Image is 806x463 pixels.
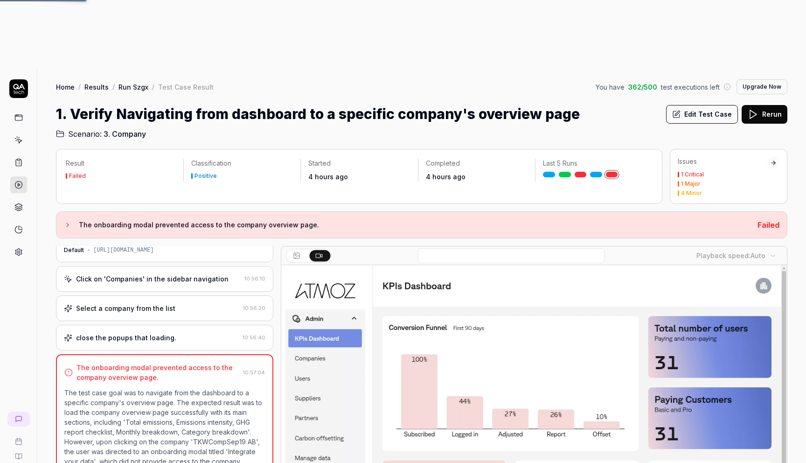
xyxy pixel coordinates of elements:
[152,82,154,91] div: /
[4,430,33,445] a: Book a call with us
[243,305,265,311] time: 10:56:20
[64,219,750,231] button: The onboarding modal prevented access to the company overview page.
[696,251,765,260] div: Playback speed:
[56,128,146,140] a: Scenario:3. Company
[7,412,30,427] a: New conversation
[4,445,33,460] a: Documentation
[56,104,580,125] h1: 1. Verify Navigating from dashboard to a specific company's overview page
[104,128,146,140] span: 3. Company
[243,334,265,341] time: 10:56:40
[596,82,625,92] span: You have
[76,363,239,382] div: The onboarding modal prevented access to the company overview page.
[93,246,154,254] div: [URL][DOMAIN_NAME]
[678,157,767,166] div: Issues
[66,128,102,140] span: Scenario:
[56,82,75,91] a: Home
[742,105,787,124] button: Rerun
[191,159,293,168] p: Classification
[118,82,148,91] a: Run Szgx
[661,82,720,92] span: test executions left
[66,159,176,168] p: Result
[158,82,214,91] div: Test Case Result
[681,172,704,177] div: 1 Critical
[666,105,738,124] button: Edit Test Case
[78,82,81,91] div: /
[308,173,348,181] time: 4 hours ago
[64,246,84,254] div: Default
[112,82,115,91] div: /
[76,333,176,343] div: close the popups that loading.
[308,159,410,168] p: Started
[681,181,701,187] div: 1 Major
[628,82,657,92] span: 362 / 500
[79,219,750,231] h3: The onboarding modal prevented access to the company overview page.
[737,79,787,94] button: Upgrade Now
[543,159,645,168] p: Last 5 Runs
[195,173,217,179] div: Positive
[426,159,528,168] p: Completed
[244,275,265,282] time: 10:56:10
[426,173,466,181] time: 4 hours ago
[243,369,265,376] time: 10:57:04
[76,303,175,313] div: Select a company from the list
[681,190,702,196] div: 4 Minor
[757,220,779,230] span: Failed
[69,173,86,179] div: Failed
[84,82,109,91] a: Results
[76,274,229,284] div: Click on 'Companies' in the sidebar navigation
